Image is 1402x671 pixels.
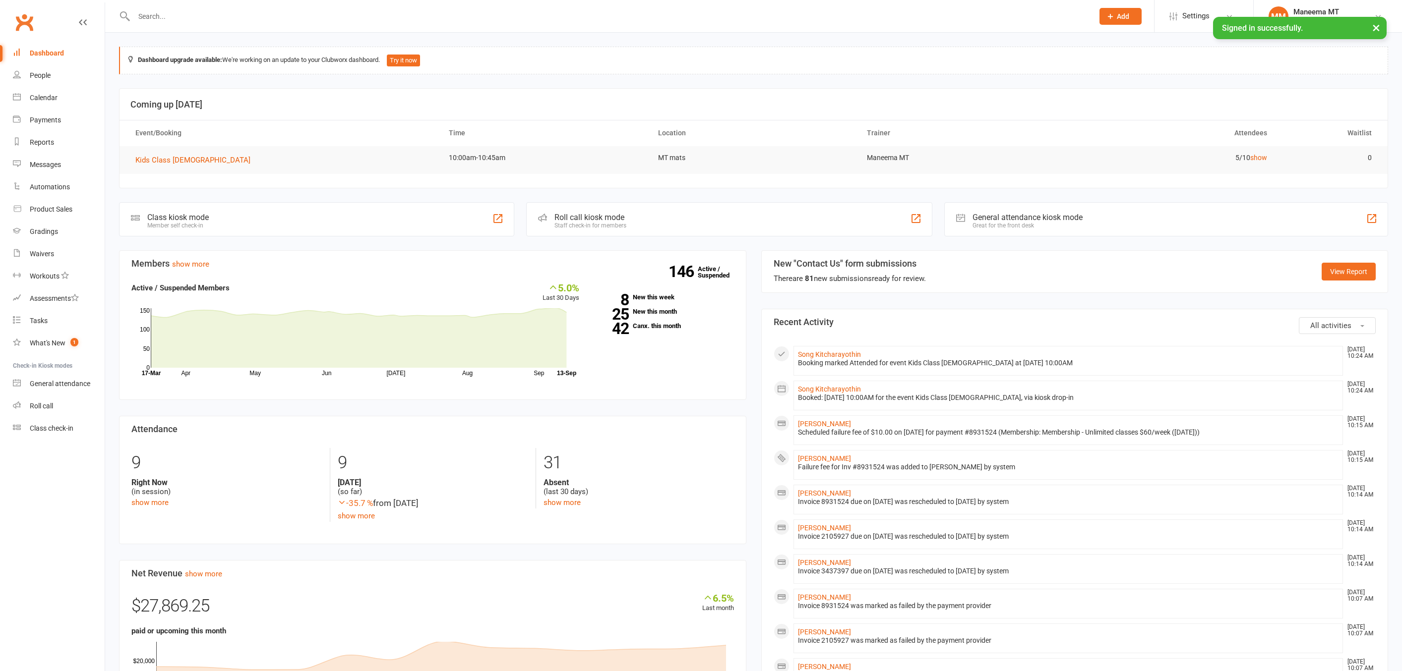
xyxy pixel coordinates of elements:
[13,176,105,198] a: Automations
[30,205,72,213] div: Product Sales
[973,213,1083,222] div: General attendance kiosk mode
[798,393,1339,402] div: Booked: [DATE] 10:00AM for the event Kids Class [DEMOGRAPHIC_DATA], via kiosk drop-in
[1342,485,1375,498] time: [DATE] 10:14 AM
[702,592,734,603] div: 6.5%
[13,332,105,354] a: What's New1
[338,478,528,487] strong: [DATE]
[30,294,79,302] div: Assessments
[185,569,222,578] a: show more
[131,478,322,487] strong: Right Now
[798,428,1339,437] div: Scheduled failure fee of $10.00 on [DATE] for payment #8931524 (Membership: Membership - Unlimite...
[131,448,322,478] div: 9
[131,259,734,269] h3: Members
[798,636,1339,645] div: Invoice 2105927 was marked as failed by the payment provider
[13,154,105,176] a: Messages
[1067,146,1277,169] td: 5/10
[70,338,78,346] span: 1
[13,395,105,417] a: Roll call
[594,292,629,307] strong: 8
[543,282,579,303] div: Last 30 Days
[649,120,858,146] th: Location
[798,454,851,462] a: [PERSON_NAME]
[1222,23,1303,33] span: Signed in successfully.
[798,498,1339,506] div: Invoice 8931524 due on [DATE] was rescheduled to [DATE] by system
[594,308,733,315] a: 25New this month
[131,626,226,635] strong: paid or upcoming this month
[13,109,105,131] a: Payments
[30,183,70,191] div: Automations
[13,87,105,109] a: Calendar
[30,161,61,168] div: Messages
[135,156,250,165] span: Kids Class [DEMOGRAPHIC_DATA]
[30,424,73,432] div: Class check-in
[1367,17,1385,38] button: ×
[1293,16,1361,25] div: [PERSON_NAME] Thai
[798,385,861,393] a: Song Kitcharayothin
[131,568,734,578] h3: Net Revenue
[798,420,851,428] a: [PERSON_NAME]
[774,273,926,284] div: There are new submissions ready for review.
[1293,7,1361,16] div: Maneema MT
[1276,146,1381,169] td: 0
[12,10,37,35] a: Clubworx
[138,56,222,63] strong: Dashboard upgrade available:
[1310,321,1351,330] span: All activities
[1342,416,1375,429] time: [DATE] 10:15 AM
[1342,555,1375,567] time: [DATE] 10:14 AM
[798,359,1339,367] div: Booking marked Attended for event Kids Class [DEMOGRAPHIC_DATA] at [DATE] 10:00AM
[1342,520,1375,533] time: [DATE] 10:14 AM
[1099,8,1142,25] button: Add
[1342,450,1375,463] time: [DATE] 10:15 AM
[1342,381,1375,394] time: [DATE] 10:24 AM
[13,287,105,310] a: Assessments
[30,94,58,102] div: Calendar
[338,498,373,508] span: -35.7 %
[1342,589,1375,602] time: [DATE] 10:07 AM
[13,373,105,395] a: General attendance kiosk mode
[544,478,734,487] strong: Absent
[30,71,51,79] div: People
[798,350,861,358] a: Song Kitcharayothin
[338,511,375,520] a: show more
[131,592,734,625] div: $27,869.25
[594,294,733,300] a: 8New this week
[131,9,1087,23] input: Search...
[1342,346,1375,359] time: [DATE] 10:24 AM
[858,120,1067,146] th: Trainer
[30,138,54,146] div: Reports
[30,339,65,347] div: What's New
[1067,120,1277,146] th: Attendees
[13,265,105,287] a: Workouts
[131,478,322,497] div: (in session)
[119,47,1388,74] div: We're working on an update to your Clubworx dashboard.
[13,243,105,265] a: Waivers
[1117,12,1129,20] span: Add
[13,131,105,154] a: Reports
[30,317,48,325] div: Tasks
[798,559,851,566] a: [PERSON_NAME]
[131,283,230,292] strong: Active / Suspended Members
[30,272,60,280] div: Workouts
[338,478,528,497] div: (so far)
[1269,6,1288,26] div: MM
[649,146,858,169] td: MT mats
[172,260,209,269] a: show more
[1182,5,1210,27] span: Settings
[13,221,105,243] a: Gradings
[440,120,649,146] th: Time
[1250,154,1267,162] a: show
[30,116,61,124] div: Payments
[147,213,209,222] div: Class kiosk mode
[774,259,926,269] h3: New "Contact Us" form submissions
[1299,317,1376,334] button: All activities
[774,317,1376,327] h3: Recent Activity
[798,593,851,601] a: [PERSON_NAME]
[798,463,1339,471] div: Failure fee for Inv #8931524 was added to [PERSON_NAME] by system
[554,213,626,222] div: Roll call kiosk mode
[30,49,64,57] div: Dashboard
[131,498,169,507] a: show more
[30,380,90,388] div: General attendance
[798,524,851,532] a: [PERSON_NAME]
[338,448,528,478] div: 9
[544,448,734,478] div: 31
